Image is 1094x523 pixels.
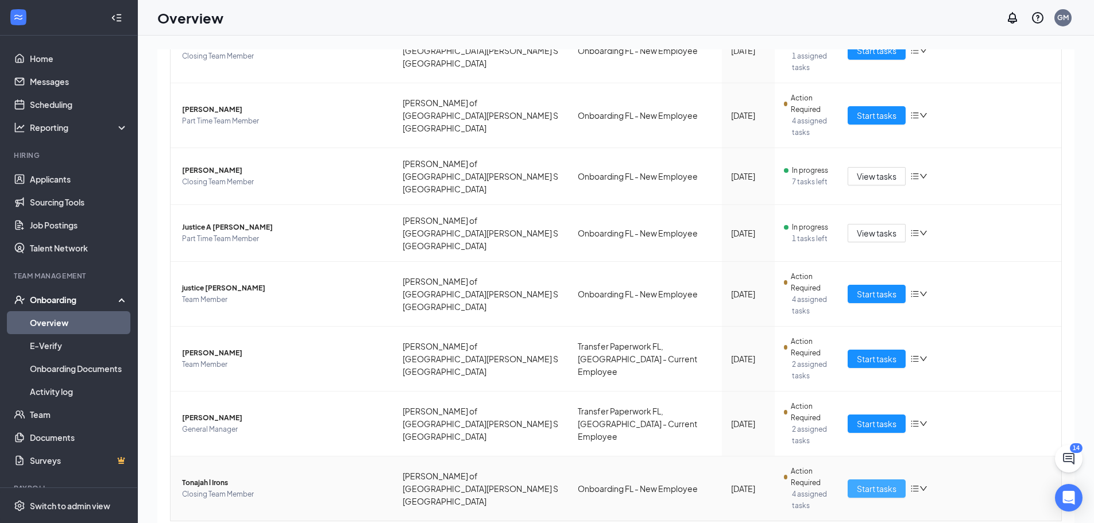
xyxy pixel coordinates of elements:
[910,289,919,299] span: bars
[731,288,766,300] div: [DATE]
[14,483,126,493] div: Payroll
[182,424,384,435] span: General Manager
[910,484,919,493] span: bars
[569,456,722,521] td: Onboarding FL - New Employee
[157,8,223,28] h1: Overview
[14,271,126,281] div: Team Management
[919,355,927,363] span: down
[919,420,927,428] span: down
[1062,452,1076,466] svg: ChatActive
[792,115,829,138] span: 4 assigned tasks
[1055,484,1083,512] div: Open Intercom Messenger
[910,228,919,238] span: bars
[30,214,128,237] a: Job Postings
[30,403,128,426] a: Team
[182,104,384,115] span: [PERSON_NAME]
[731,482,766,495] div: [DATE]
[182,489,384,500] span: Closing Team Member
[182,115,384,127] span: Part Time Team Member
[14,150,126,160] div: Hiring
[182,294,384,305] span: Team Member
[910,172,919,181] span: bars
[182,477,384,489] span: Tonajah l Irons
[848,414,906,433] button: Start tasks
[1070,443,1083,453] div: 14
[30,357,128,380] a: Onboarding Documents
[1031,11,1045,25] svg: QuestionInfo
[182,222,384,233] span: Justice A [PERSON_NAME]
[731,109,766,122] div: [DATE]
[30,168,128,191] a: Applicants
[792,424,829,447] span: 2 assigned tasks
[30,334,128,357] a: E-Verify
[857,109,896,122] span: Start tasks
[791,401,829,424] span: Action Required
[569,262,722,327] td: Onboarding FL - New Employee
[30,70,128,93] a: Messages
[792,165,828,176] span: In progress
[182,165,384,176] span: [PERSON_NAME]
[393,456,569,521] td: [PERSON_NAME] of [GEOGRAPHIC_DATA][PERSON_NAME] S [GEOGRAPHIC_DATA]
[569,205,722,262] td: Onboarding FL - New Employee
[791,271,829,294] span: Action Required
[30,93,128,116] a: Scheduling
[393,262,569,327] td: [PERSON_NAME] of [GEOGRAPHIC_DATA][PERSON_NAME] S [GEOGRAPHIC_DATA]
[30,380,128,403] a: Activity log
[857,352,896,365] span: Start tasks
[393,83,569,148] td: [PERSON_NAME] of [GEOGRAPHIC_DATA][PERSON_NAME] S [GEOGRAPHIC_DATA]
[731,170,766,183] div: [DATE]
[857,170,896,183] span: View tasks
[569,83,722,148] td: Onboarding FL - New Employee
[910,419,919,428] span: bars
[792,222,828,233] span: In progress
[569,18,722,83] td: Onboarding FL - New Employee
[30,237,128,259] a: Talent Network
[30,294,118,305] div: Onboarding
[393,205,569,262] td: [PERSON_NAME] of [GEOGRAPHIC_DATA][PERSON_NAME] S [GEOGRAPHIC_DATA]
[30,122,129,133] div: Reporting
[731,44,766,57] div: [DATE]
[848,106,906,125] button: Start tasks
[1055,445,1083,472] button: ChatActive
[14,500,25,512] svg: Settings
[919,229,927,237] span: down
[30,426,128,449] a: Documents
[13,11,24,23] svg: WorkstreamLogo
[393,327,569,392] td: [PERSON_NAME] of [GEOGRAPHIC_DATA][PERSON_NAME] S [GEOGRAPHIC_DATA]
[910,354,919,363] span: bars
[848,41,906,60] button: Start tasks
[910,111,919,120] span: bars
[393,392,569,456] td: [PERSON_NAME] of [GEOGRAPHIC_DATA][PERSON_NAME] S [GEOGRAPHIC_DATA]
[857,44,896,57] span: Start tasks
[1057,13,1069,22] div: GM
[182,176,384,188] span: Closing Team Member
[848,479,906,498] button: Start tasks
[857,288,896,300] span: Start tasks
[791,92,829,115] span: Action Required
[792,489,829,512] span: 4 assigned tasks
[919,485,927,493] span: down
[848,224,906,242] button: View tasks
[30,449,128,472] a: SurveysCrown
[848,167,906,185] button: View tasks
[791,336,829,359] span: Action Required
[182,412,384,424] span: [PERSON_NAME]
[569,148,722,205] td: Onboarding FL - New Employee
[848,350,906,368] button: Start tasks
[919,47,927,55] span: down
[182,233,384,245] span: Part Time Team Member
[14,122,25,133] svg: Analysis
[919,172,927,180] span: down
[848,285,906,303] button: Start tasks
[30,311,128,334] a: Overview
[857,227,896,239] span: View tasks
[393,18,569,83] td: [PERSON_NAME] of [GEOGRAPHIC_DATA][PERSON_NAME] S [GEOGRAPHIC_DATA]
[182,359,384,370] span: Team Member
[792,294,829,317] span: 4 assigned tasks
[792,176,829,188] span: 7 tasks left
[182,347,384,359] span: [PERSON_NAME]
[569,392,722,456] td: Transfer Paperwork FL, [GEOGRAPHIC_DATA] - Current Employee
[731,417,766,430] div: [DATE]
[1006,11,1019,25] svg: Notifications
[14,294,25,305] svg: UserCheck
